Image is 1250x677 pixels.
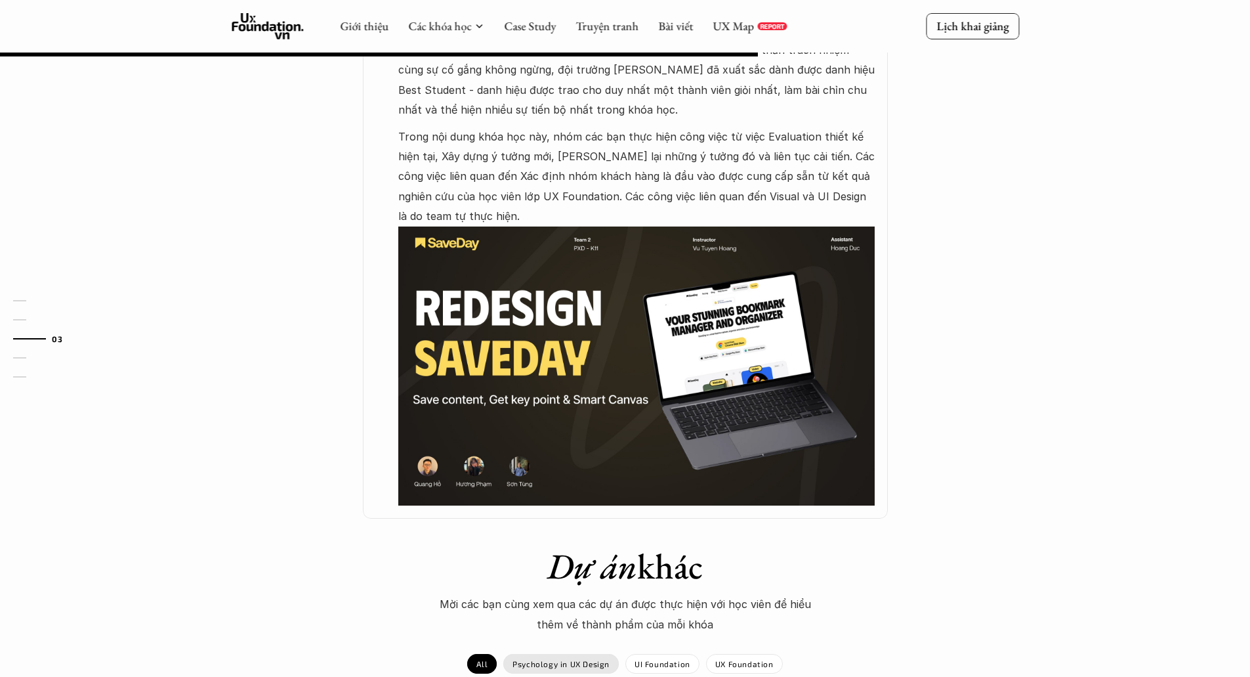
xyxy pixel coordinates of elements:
[760,22,784,30] p: REPORT
[340,18,388,33] a: Giới thiệu
[575,18,638,33] a: Truyện tranh
[512,659,610,668] p: Psychology in UX Design
[658,18,693,33] a: Bài viết
[635,659,690,668] p: UI Foundation
[476,659,488,668] p: All
[547,543,637,589] em: Dự án
[715,659,774,668] p: UX Foundation
[398,127,875,227] p: Trong nội dung khóa học này, nhóm các bạn thực hiện công việc từ việc Evaluation thiết kế hiện tạ...
[408,18,471,33] a: Các khóa học
[936,18,1009,33] p: Lịch khai giảng
[52,334,62,343] strong: 03
[396,545,855,588] h1: khác
[428,594,822,634] p: Mời các bạn cùng xem qua các dự án được thực hiện với học viên để hiểu thêm về thành phẩm của mỗi...
[398,20,875,120] p: Sau hơn hai tháng làm việc chăm chỉ, với lịch làm việc sắp xếp khó khăn giữa các thành viên, nhóm...
[13,331,75,347] a: 03
[713,18,754,33] a: UX Map
[504,18,556,33] a: Case Study
[926,13,1019,39] a: Lịch khai giảng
